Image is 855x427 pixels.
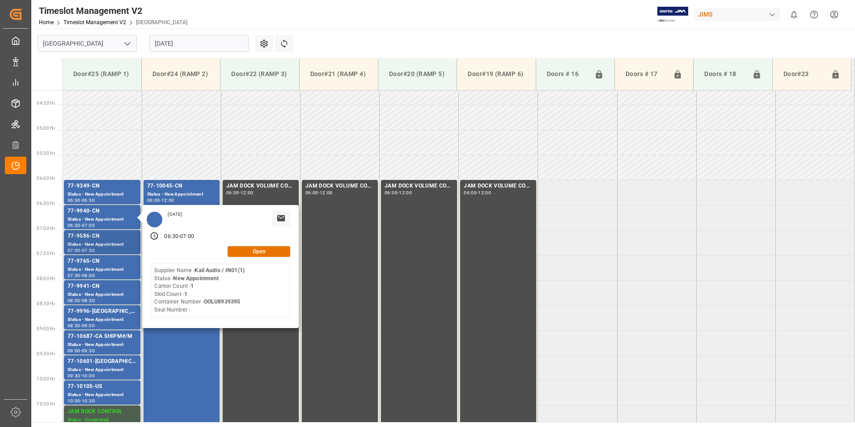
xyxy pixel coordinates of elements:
[37,276,55,281] span: 08:00 Hr
[320,191,333,195] div: 12:00
[228,66,292,82] div: Door#22 (RAMP 3)
[82,399,95,403] div: 10:30
[68,349,80,353] div: 09:00
[68,198,80,202] div: 06:00
[82,299,95,303] div: 08:30
[82,198,95,202] div: 06:30
[39,19,54,26] a: Home
[37,301,55,306] span: 08:30 Hr
[543,66,591,83] div: Doors # 16
[147,191,216,198] div: Status - New Appointment
[657,7,688,22] img: Exertis%20JAM%20-%20Email%20Logo.jpg_1722504956.jpg
[37,351,55,356] span: 09:30 Hr
[804,4,824,25] button: Help Center
[149,35,249,52] input: DD.MM.YYYY
[68,241,137,248] div: Status - New Appointment
[68,382,137,391] div: 77-10105-US
[305,191,318,195] div: 06:00
[68,332,137,341] div: 77-10687-CA SHIPM#/M
[464,182,533,191] div: JAM DOCK VOLUME CONTROL
[68,299,80,303] div: 08:00
[68,273,80,278] div: 07:30
[154,267,245,314] div: Supplier Name - Status - Carton Count - Skid Count - Container Number - Seal Number -
[68,357,137,366] div: 77-10601-[GEOGRAPHIC_DATA]
[82,273,95,278] div: 08:00
[68,248,80,252] div: 07:00
[37,126,55,131] span: 05:00 Hr
[464,191,477,195] div: 06:00
[398,191,399,195] div: -
[68,191,137,198] div: Status - New Appointment
[37,101,55,106] span: 04:30 Hr
[226,191,239,195] div: 06:00
[68,266,137,273] div: Status - New Appointment
[68,324,80,328] div: 08:30
[149,66,213,82] div: Door#24 (RAMP 2)
[82,349,95,353] div: 09:30
[80,198,82,202] div: -
[68,307,137,316] div: 77-9996-[GEOGRAPHIC_DATA]
[68,182,137,191] div: 77-9349-CN
[80,374,82,378] div: -
[37,151,55,156] span: 05:30 Hr
[37,226,55,231] span: 07:00 Hr
[318,191,320,195] div: -
[385,191,398,195] div: 06:00
[68,232,137,241] div: 77-9586-CN
[226,182,295,191] div: JAM DOCK VOLUME CONTROL
[184,291,187,297] b: 1
[37,251,55,256] span: 07:30 Hr
[68,399,80,403] div: 10:00
[68,216,137,223] div: Status - New Appointment
[701,66,748,83] div: Doors # 18
[80,399,82,403] div: -
[82,374,95,378] div: 10:00
[478,191,491,195] div: 12:00
[63,19,126,26] a: Timeslot Management V2
[68,316,137,324] div: Status - New Appointment
[190,283,194,289] b: 1
[68,416,137,424] div: Status - Completed
[68,291,137,299] div: Status - New Appointment
[780,66,827,83] div: Door#23
[622,66,669,83] div: Doors # 17
[385,182,453,191] div: JAM DOCK VOLUME CONTROL
[82,248,95,252] div: 07:30
[80,324,82,328] div: -
[120,37,134,51] button: open menu
[160,198,161,202] div: -
[165,211,185,218] div: [DATE]
[195,267,245,273] b: Kali Audio / IN01(1)
[82,324,95,328] div: 09:00
[228,246,290,257] button: Open
[68,207,137,216] div: 77-9940-CN
[204,299,240,305] b: OOLU8939395
[39,4,187,17] div: Timeslot Management V2
[161,198,174,202] div: 12:00
[385,66,449,82] div: Door#20 (RAMP 5)
[68,374,80,378] div: 09:30
[68,341,137,349] div: Status - New Appointment
[68,391,137,399] div: Status - New Appointment
[80,223,82,227] div: -
[178,233,180,241] div: -
[180,233,194,241] div: 07:00
[399,191,412,195] div: 12:00
[307,66,371,82] div: Door#21 (RAMP 4)
[80,248,82,252] div: -
[694,8,780,21] div: JIMS
[70,66,134,82] div: Door#25 (RAMP 1)
[784,4,804,25] button: show 0 new notifications
[80,299,82,303] div: -
[477,191,478,195] div: -
[68,282,137,291] div: 77-9941-CN
[239,191,241,195] div: -
[694,6,784,23] button: JIMS
[68,407,137,416] div: JAM DOCK CONTROL
[68,223,80,227] div: 06:30
[37,401,55,406] span: 10:30 Hr
[68,366,137,374] div: Status - New Appointment
[37,201,55,206] span: 06:30 Hr
[37,176,55,181] span: 06:00 Hr
[80,273,82,278] div: -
